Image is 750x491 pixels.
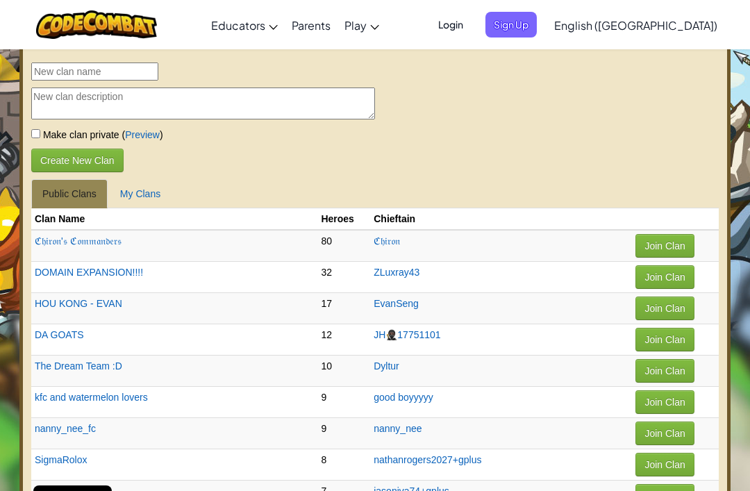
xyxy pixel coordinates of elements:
span: English ([GEOGRAPHIC_DATA]) [554,18,717,33]
button: Join Clan [635,359,694,383]
a: good boyyyyy [374,392,433,403]
span: Play [344,18,367,33]
button: Login [430,12,472,38]
a: Educators [204,6,285,44]
a: Dyltur [374,360,399,372]
a: Play [337,6,386,44]
td: 32 [317,262,370,293]
button: Join Clan [635,297,694,320]
td: 9 [317,387,370,418]
td: 17 [317,293,370,324]
a: ℭ𝔥𝔦𝔯𝔬𝔫 [374,235,400,247]
input: New clan name [31,63,158,81]
a: ℭ𝔥𝔦𝔯𝔬𝔫'𝔰 ℭ𝔬𝔪𝔪𝔞𝔫𝔡𝔢𝔯𝔰 [35,235,122,247]
a: EvanSeng [374,298,419,309]
button: Sign Up [485,12,537,38]
span: ) [160,129,163,140]
button: Join Clan [635,234,694,258]
a: My Clans [109,179,172,208]
a: HOU KONG - EVAN [35,298,122,309]
th: Heroes [317,208,370,230]
td: 12 [317,324,370,356]
td: 9 [317,418,370,449]
a: Public Clans [31,179,108,208]
a: nanny_nee [374,423,422,434]
a: ZLuxray43 [374,267,419,278]
td: 8 [317,449,370,481]
td: 10 [317,356,370,387]
img: CodeCombat logo [36,10,158,39]
span: Make clan private [40,129,119,140]
td: 80 [317,230,370,262]
a: Parents [285,6,337,44]
span: ( [119,129,126,140]
button: Join Clan [635,422,694,445]
a: DA GOATS [35,329,84,340]
a: The Dream Team :D [35,360,122,372]
button: Join Clan [635,390,694,414]
th: Chieftain [370,208,632,230]
button: Join Clan [635,328,694,351]
a: DOMAIN EXPANSION!!!! [35,267,143,278]
a: English ([GEOGRAPHIC_DATA]) [547,6,724,44]
a: SigmaRolox [35,454,87,465]
button: Create New Clan [31,149,124,172]
button: Join Clan [635,453,694,476]
a: kfc and watermelon lovers [35,392,148,403]
a: nathanrogers2027+gplus [374,454,481,465]
a: Preview [125,129,160,140]
span: Educators [211,18,265,33]
a: JH🥷🏿17751101 [374,329,440,340]
button: Join Clan [635,265,694,289]
a: nanny_nee_fc [35,423,96,434]
th: Clan Name [31,208,317,230]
